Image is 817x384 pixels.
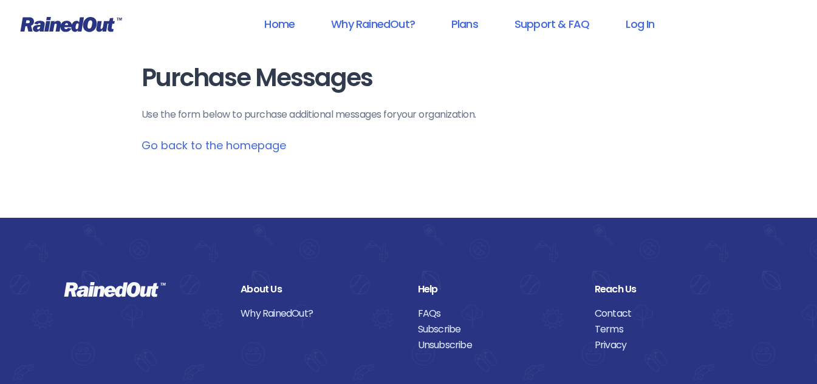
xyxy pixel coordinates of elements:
[595,337,753,353] a: Privacy
[418,281,576,297] div: Help
[499,10,605,38] a: Support & FAQ
[595,306,753,322] a: Contact
[315,10,431,38] a: Why RainedOut?
[142,138,286,153] a: Go back to the homepage
[241,281,399,297] div: About Us
[595,322,753,337] a: Terms
[142,107,676,122] p: Use the form below to purchase additional messages for your organization .
[248,10,310,38] a: Home
[418,306,576,322] a: FAQs
[418,337,576,353] a: Unsubscribe
[418,322,576,337] a: Subscribe
[436,10,494,38] a: Plans
[142,64,676,92] h1: Purchase Messages
[241,306,399,322] a: Why RainedOut?
[610,10,670,38] a: Log In
[595,281,753,297] div: Reach Us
